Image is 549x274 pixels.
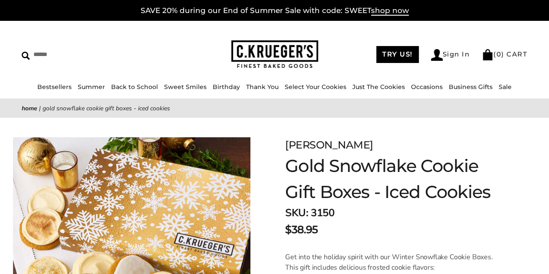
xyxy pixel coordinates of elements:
h1: Gold Snowflake Cookie Gift Boxes - Iced Cookies [285,153,506,205]
strong: SKU: [285,206,308,220]
div: [PERSON_NAME] [285,137,506,153]
a: SAVE 20% during our End of Summer Sale with code: SWEETshop now [141,6,409,16]
a: Summer [78,83,105,91]
a: (0) CART [482,50,527,58]
nav: breadcrumbs [22,103,527,113]
img: C.KRUEGER'S [231,40,318,69]
img: Search [22,52,30,60]
a: Home [22,104,37,112]
a: Occasions [411,83,443,91]
a: Bestsellers [37,83,72,91]
span: 3150 [311,206,334,220]
a: Just The Cookies [352,83,405,91]
a: Birthday [213,83,240,91]
a: Sign In [431,49,470,61]
a: Back to School [111,83,158,91]
a: Business Gifts [449,83,493,91]
a: Thank You [246,83,279,91]
span: shop now [371,6,409,16]
img: Account [431,49,443,61]
img: Bag [482,49,493,60]
a: Sweet Smiles [164,83,207,91]
span: Gold Snowflake Cookie Gift Boxes - Iced Cookies [43,104,170,112]
p: Get into the holiday spirit with our Winter Snowflake Cookie Boxes. This gift includes delicious ... [285,252,506,273]
a: Sale [499,83,512,91]
a: TRY US! [376,46,419,63]
input: Search [22,48,138,61]
span: $38.95 [285,222,318,238]
span: 0 [496,50,502,58]
a: Select Your Cookies [285,83,346,91]
span: | [39,104,41,112]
